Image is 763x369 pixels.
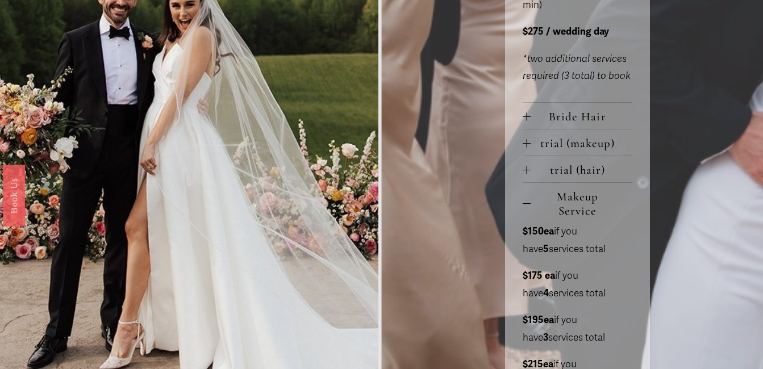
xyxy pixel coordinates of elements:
[531,110,632,124] span: Bride Hair
[523,26,609,37] strong: $275 / wedding day
[523,225,554,237] strong: $150ea
[543,243,549,255] strong: 5
[531,136,632,150] span: trial (makeup)
[523,53,631,82] em: *two additional services required (3 total) to book
[523,103,632,129] button: Bride Hair
[543,332,548,343] strong: 3
[523,129,632,156] button: trial (makeup)
[531,190,632,218] span: Makeup Service
[3,165,25,227] a: Book Us
[523,267,632,302] p: if you have services total
[523,183,632,223] button: Makeup Service
[531,163,632,177] span: trial (hair)
[523,314,554,326] strong: $195ea
[523,156,632,182] button: trial (hair)
[523,270,555,282] strong: $175 ea
[543,287,549,299] strong: 4
[523,223,632,258] p: if you have services total
[523,312,632,346] p: if you have services total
